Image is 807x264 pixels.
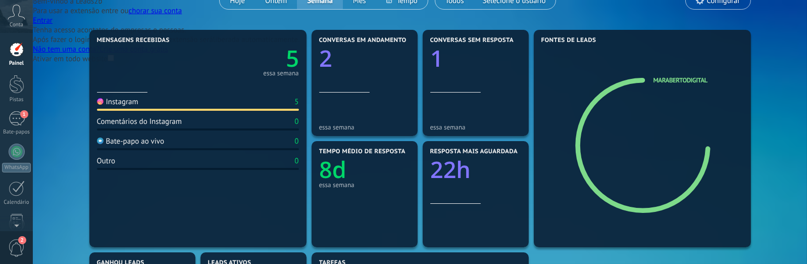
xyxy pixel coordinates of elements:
font: Mensagens recebidas [97,36,170,44]
text: 8d [319,154,346,185]
img: Instagram [97,98,104,105]
font: 0 [294,117,298,126]
font: Pistas [10,96,24,103]
font: 2 [21,237,24,243]
font: 0 [294,156,298,166]
font: Bate-papos [3,128,30,136]
font: 0 [294,137,298,146]
a: marabertodigital [653,76,708,84]
font: WhatsApp [5,164,28,171]
font: Fontes de leads [541,36,596,44]
font: Outro [97,156,116,166]
text: 1 [430,43,443,74]
font: essa semana [263,69,298,77]
font: Bate-papo ao vivo [106,137,165,146]
font: Painel [9,60,24,67]
font: Conta [10,21,23,28]
font: Calendário [4,199,29,206]
font: Conversas sem resposta [430,36,514,44]
text: 5 [286,43,299,74]
font: essa semana [430,123,466,131]
font: 1 [23,111,26,117]
font: Tempo médio de resposta [319,148,406,155]
font: Conversas em andamento [319,36,407,44]
font: essa semana [319,123,355,131]
font: Resposta mais aguardada [430,148,518,155]
a: 5 [198,43,299,74]
text: 2 [319,43,332,74]
img: Bate-papo ao vivo [97,138,104,144]
font: essa semana [319,181,355,189]
font: 5 [294,97,298,107]
font: Comentários do Instagram [97,117,182,126]
text: 22h [430,154,471,185]
font: Instagram [106,97,138,107]
a: 22h [430,154,521,185]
